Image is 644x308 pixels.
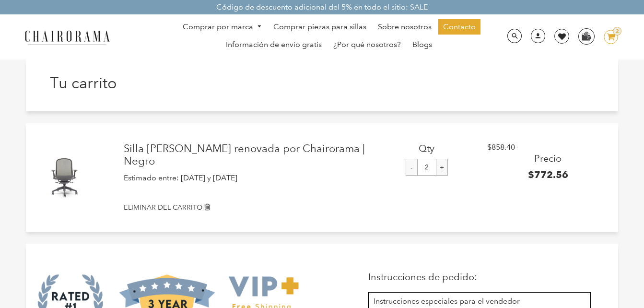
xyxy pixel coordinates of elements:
[368,271,591,283] p: Instrucciones de pedido:
[273,22,366,32] span: Comprar piezas para sillas
[436,159,448,176] input: +
[328,37,406,52] a: ¿Por qué nosotros?
[528,169,568,180] span: $772.56
[443,22,476,32] span: Contacto
[597,30,618,44] a: 2
[50,74,186,92] h1: Tu carrito
[226,40,322,50] span: Información de envío gratis
[124,203,202,212] small: ELIMINAR DEL CARRITO
[124,142,366,168] a: Silla [PERSON_NAME] renovada por Chairorama | Negro
[124,173,237,182] span: Estimado entre: [DATE] y [DATE]
[269,19,371,35] a: Comprar piezas para sillas
[487,153,609,164] h3: Precio
[178,20,267,35] a: Comprar por marca
[579,29,594,43] img: WhatsApp_Image_2024-07-12_at_16.23.01.webp
[333,40,401,50] span: ¿Por qué nosotros?
[613,27,621,36] div: 2
[19,29,115,46] img: chairorama
[412,40,432,50] span: Blogs
[221,37,327,52] a: Información de envío gratis
[406,159,418,176] input: -
[373,19,436,35] a: Sobre nosotros
[156,19,502,55] nav: Navegación de escritorio
[408,37,437,52] a: Blogs
[378,22,432,32] span: Sobre nosotros
[183,22,253,31] font: Comprar por marca
[124,202,609,213] a: ELIMINAR DEL CARRITO
[43,155,88,200] img: Silla knoll Chadwick renovada por Chairorama | Negro
[366,142,488,154] h3: Qty
[487,142,515,152] span: $858.40
[438,19,480,35] a: Contacto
